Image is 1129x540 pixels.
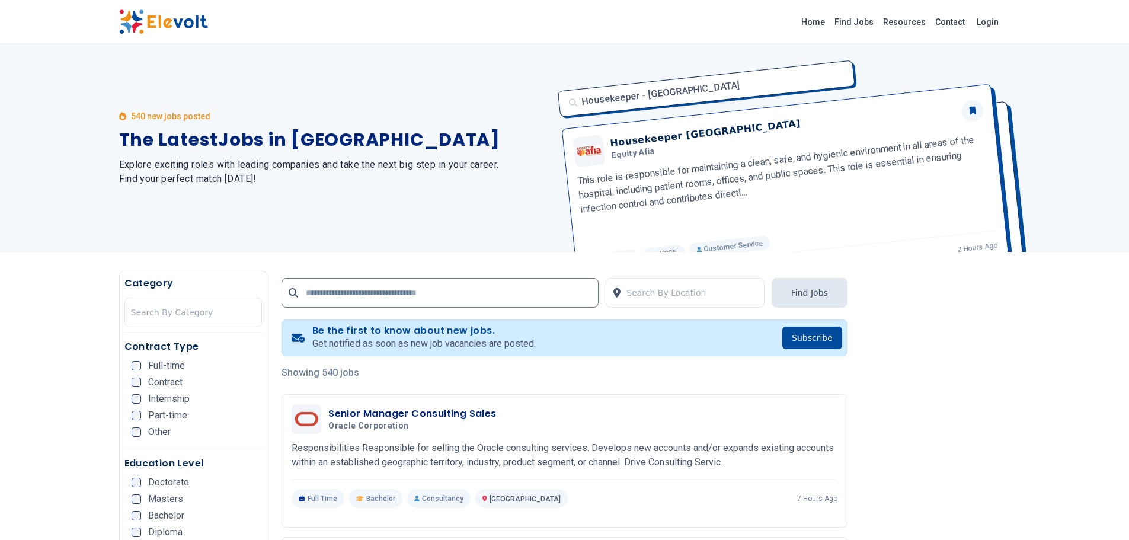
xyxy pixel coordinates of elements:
p: Showing 540 jobs [282,366,847,380]
span: Bachelor [148,511,184,520]
input: Full-time [132,361,141,370]
span: Bachelor [366,494,395,503]
span: Other [148,427,171,437]
a: Login [970,10,1006,34]
span: [GEOGRAPHIC_DATA] [490,495,561,503]
span: Doctorate [148,478,189,487]
img: Elevolt [119,9,208,34]
p: Consultancy [407,489,471,508]
span: Masters [148,494,183,504]
p: 540 new jobs posted [131,110,210,122]
img: Oracle Corporation [295,411,318,427]
a: Resources [878,12,930,31]
input: Diploma [132,528,141,537]
button: Subscribe [782,327,842,349]
h1: The Latest Jobs in [GEOGRAPHIC_DATA] [119,129,551,151]
span: Part-time [148,411,187,420]
input: Part-time [132,411,141,420]
iframe: Chat Widget [1070,483,1129,540]
span: Diploma [148,528,183,537]
h3: Senior Manager Consulting Sales [328,407,496,421]
input: Masters [132,494,141,504]
a: Oracle CorporationSenior Manager Consulting SalesOracle CorporationResponsibilities Responsible f... [292,404,837,508]
p: Full Time [292,489,344,508]
p: Responsibilities Responsible for selling the Oracle consulting services. Develops new accounts an... [292,441,837,469]
input: Internship [132,394,141,404]
span: Oracle Corporation [328,421,408,432]
input: Doctorate [132,478,141,487]
a: Home [797,12,830,31]
input: Bachelor [132,511,141,520]
p: Get notified as soon as new job vacancies are posted. [312,337,536,351]
h5: Category [124,276,263,290]
input: Other [132,427,141,437]
button: Find Jobs [772,278,847,308]
span: Contract [148,378,183,387]
a: Find Jobs [830,12,878,31]
a: Contact [930,12,970,31]
span: Full-time [148,361,185,370]
p: 7 hours ago [797,494,837,503]
h2: Explore exciting roles with leading companies and take the next big step in your career. Find you... [119,158,551,186]
input: Contract [132,378,141,387]
h5: Education Level [124,456,263,471]
span: Internship [148,394,190,404]
h5: Contract Type [124,340,263,354]
h4: Be the first to know about new jobs. [312,325,536,337]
